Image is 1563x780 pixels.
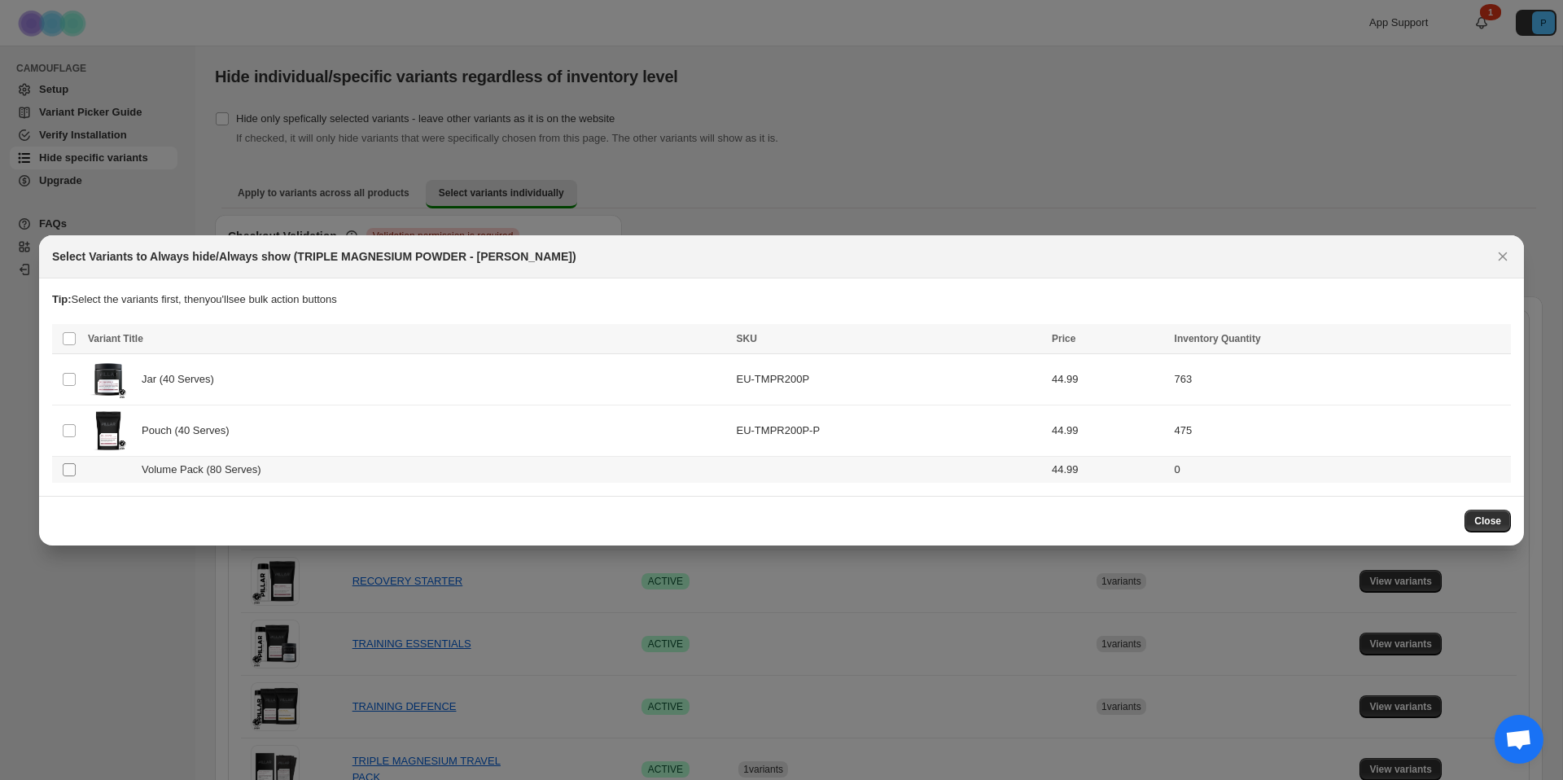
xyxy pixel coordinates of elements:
[1495,715,1543,764] div: Open chat
[52,291,1511,308] p: Select the variants first, then you'll see bulk action buttons
[1047,456,1170,483] td: 44.99
[731,405,1046,456] td: EU-TMPR200P-P
[88,410,129,451] img: EU-IS-TMPR200P-P.png
[88,333,143,344] span: Variant Title
[1047,353,1170,405] td: 44.99
[142,423,239,439] span: Pouch (40 Serves)
[731,353,1046,405] td: EU-TMPR200P
[88,359,129,400] img: EU-IS-TMPR200P_Front_5188a7f8-2b14-439e-b47d-1f6d01fec757.png
[1175,333,1261,344] span: Inventory Quantity
[1052,333,1075,344] span: Price
[1474,515,1501,528] span: Close
[1170,405,1511,456] td: 475
[1047,405,1170,456] td: 44.99
[52,293,72,305] strong: Tip:
[52,248,576,265] h2: Select Variants to Always hide/Always show (TRIPLE MAGNESIUM POWDER - [PERSON_NAME])
[736,333,756,344] span: SKU
[142,371,223,388] span: Jar (40 Serves)
[1170,456,1511,483] td: 0
[142,462,270,478] span: Volume Pack (80 Serves)
[1464,510,1511,532] button: Close
[1491,245,1514,268] button: Close
[1170,353,1511,405] td: 763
